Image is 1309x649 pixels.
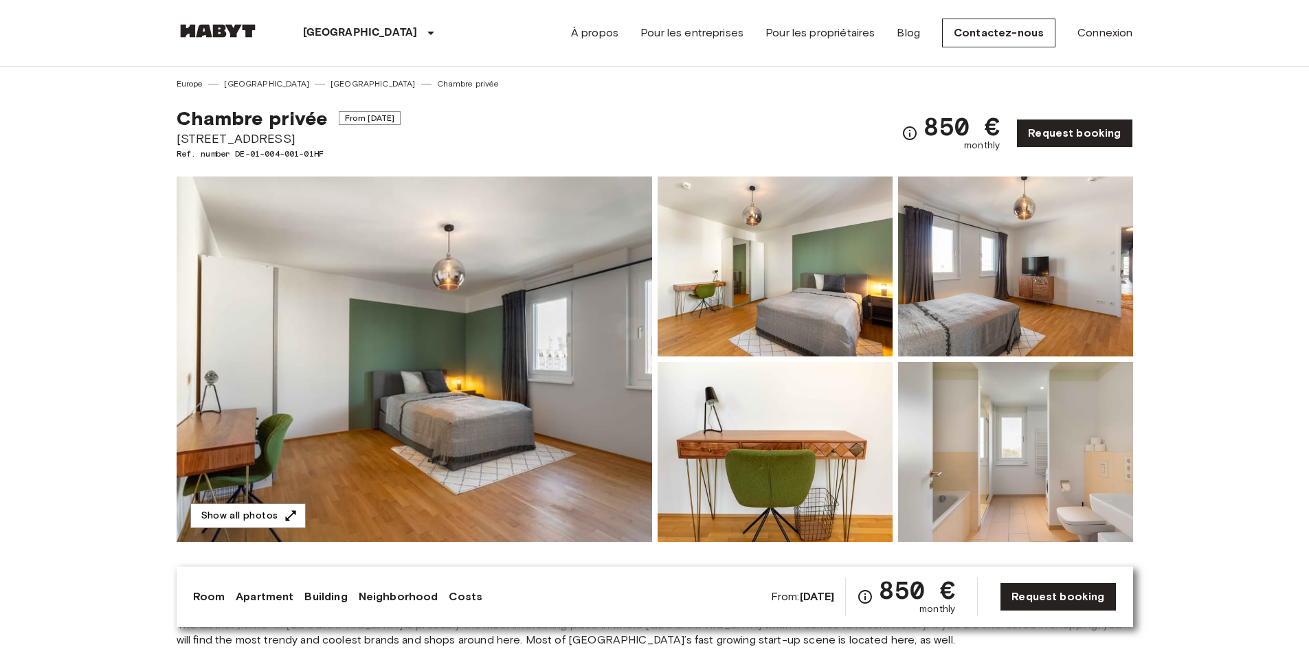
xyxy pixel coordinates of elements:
[437,78,500,90] a: Chambre privée
[177,177,652,542] img: Marketing picture of unit DE-01-004-001-01HF
[964,139,1000,152] span: monthly
[449,589,482,605] a: Costs
[331,78,416,90] a: [GEOGRAPHIC_DATA]
[177,148,401,160] span: Ref. number DE-01-004-001-01HF
[1077,25,1132,41] a: Connexion
[177,78,203,90] a: Europe
[1016,119,1132,148] a: Request booking
[898,362,1133,542] img: Picture of unit DE-01-004-001-01HF
[177,106,328,130] span: Chambre privée
[339,111,401,125] span: From [DATE]
[765,25,875,41] a: Pour les propriétaires
[236,589,293,605] a: Apartment
[919,602,955,616] span: monthly
[571,25,618,41] a: À propos
[898,177,1133,356] img: Picture of unit DE-01-004-001-01HF
[177,617,1133,648] span: The district „Mitte“ in [GEOGRAPHIC_DATA] is probably the most interesting place in whole [GEOGRA...
[193,589,225,605] a: Room
[190,503,306,529] button: Show all photos
[359,589,438,605] a: Neighborhood
[177,24,259,38] img: Habyt
[771,589,835,604] span: From:
[857,589,873,605] svg: Check cost overview for full price breakdown. Please note that discounts apply to new joiners onl...
[658,362,893,542] img: Picture of unit DE-01-004-001-01HF
[658,177,893,356] img: Picture of unit DE-01-004-001-01HF
[897,25,920,41] a: Blog
[1000,582,1116,611] a: Request booking
[304,589,347,605] a: Building
[879,578,955,602] span: 850 €
[224,78,309,90] a: [GEOGRAPHIC_DATA]
[640,25,743,41] a: Pour les entreprises
[924,114,1000,139] span: 850 €
[177,130,401,148] span: [STREET_ADDRESS]
[942,19,1055,47] a: Contactez-nous
[303,25,418,41] p: [GEOGRAPHIC_DATA]
[800,590,835,603] b: [DATE]
[902,125,918,141] svg: Check cost overview for full price breakdown. Please note that discounts apply to new joiners onl...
